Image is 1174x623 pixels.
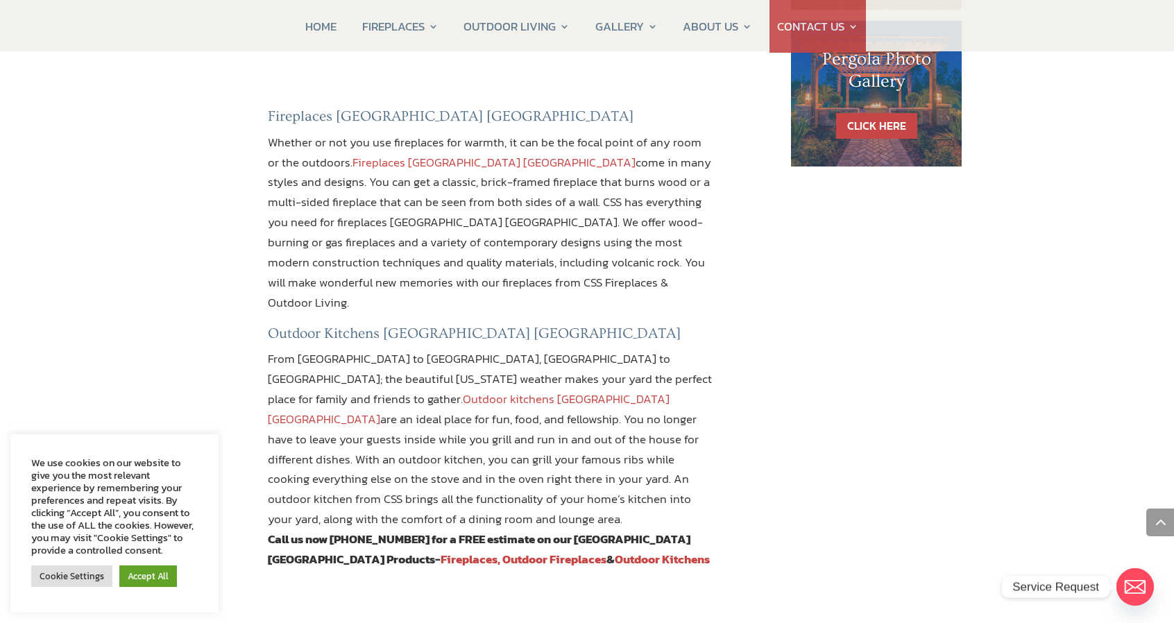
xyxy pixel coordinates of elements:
[268,530,710,568] strong: Call us now [PHONE_NUMBER] for a FREE estimate on our [GEOGRAPHIC_DATA] [GEOGRAPHIC_DATA] Product...
[352,153,636,171] a: Fireplaces [GEOGRAPHIC_DATA] [GEOGRAPHIC_DATA]
[1116,568,1154,606] a: Email
[268,390,670,428] a: Outdoor kitchens [GEOGRAPHIC_DATA] [GEOGRAPHIC_DATA]
[441,550,606,568] a: Fireplaces, Outdoor Fireplaces
[119,565,177,587] a: Accept All
[615,550,710,568] a: Outdoor Kitchens
[268,349,713,529] p: From [GEOGRAPHIC_DATA] to [GEOGRAPHIC_DATA], [GEOGRAPHIC_DATA] to [GEOGRAPHIC_DATA]; the beautifu...
[268,325,713,349] h4: Outdoor Kitchens [GEOGRAPHIC_DATA] [GEOGRAPHIC_DATA]
[31,456,198,556] div: We use cookies on our website to give you the most relevant experience by remembering your prefer...
[836,113,917,139] a: CLICK HERE
[268,108,713,132] h4: Fireplaces [GEOGRAPHIC_DATA] [GEOGRAPHIC_DATA]
[819,49,934,99] h1: Pergola Photo Gallery
[268,133,713,325] p: Whether or not you use fireplaces for warmth, it can be the focal point of any room or the outdoo...
[31,565,112,587] a: Cookie Settings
